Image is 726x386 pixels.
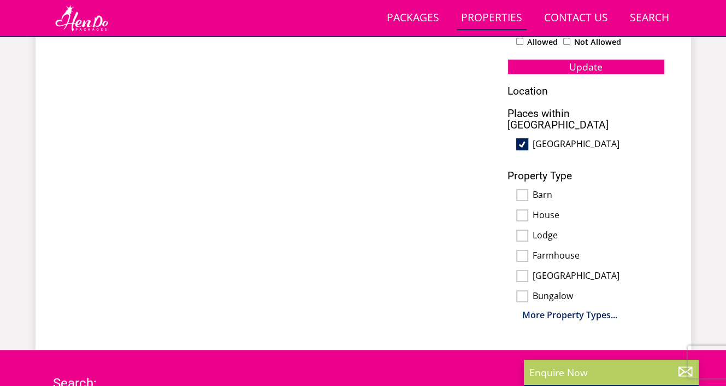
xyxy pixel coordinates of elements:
[382,6,444,31] a: Packages
[533,291,665,303] label: Bungalow
[507,308,665,321] div: More Property Types...
[569,60,603,73] span: Update
[533,210,665,222] label: House
[507,85,665,97] h3: Location
[574,36,621,48] label: Not Allowed
[457,6,527,31] a: Properties
[533,250,665,262] label: Farmhouse
[540,6,612,31] a: Contact Us
[625,6,674,31] a: Search
[533,230,665,242] label: Lodge
[529,365,693,379] p: Enquire Now
[533,139,665,151] label: [GEOGRAPHIC_DATA]
[533,190,665,202] label: Barn
[533,271,665,283] label: [GEOGRAPHIC_DATA]
[507,108,665,131] h3: Places within [GEOGRAPHIC_DATA]
[507,170,665,182] h3: Property Type
[507,59,665,74] button: Update
[527,36,558,48] label: Allowed
[53,4,110,32] img: Hen Do Packages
